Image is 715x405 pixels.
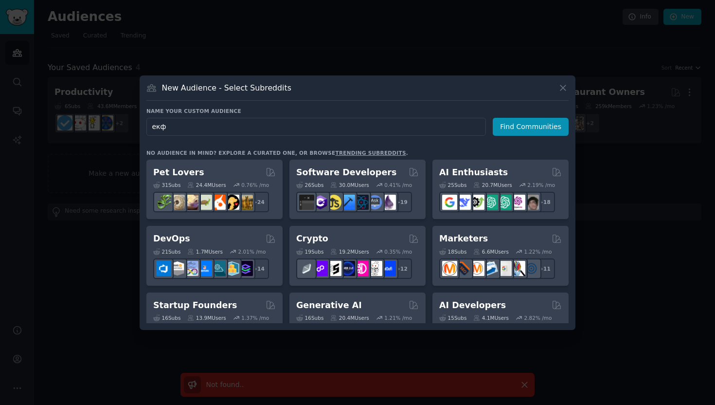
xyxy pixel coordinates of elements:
h2: Marketers [439,233,488,245]
img: Emailmarketing [483,261,498,276]
img: chatgpt_promptDesign [483,195,498,210]
img: herpetology [156,195,171,210]
div: 4.1M Users [473,314,509,321]
div: 2.82 % /mo [524,314,552,321]
img: Docker_DevOps [183,261,198,276]
div: 30.0M Users [330,182,369,188]
div: + 24 [249,192,269,212]
img: defiblockchain [354,261,369,276]
div: 15 Sub s [439,314,466,321]
h2: DevOps [153,233,190,245]
div: 6.6M Users [473,248,509,255]
img: defi_ [381,261,396,276]
div: 1.22 % /mo [524,248,552,255]
div: + 11 [535,258,555,279]
input: Pick a short name, like "Digital Marketers" or "Movie-Goers" [146,118,486,136]
div: + 14 [249,258,269,279]
img: OpenAIDev [510,195,525,210]
div: + 12 [392,258,412,279]
div: 20.4M Users [330,314,369,321]
div: 16 Sub s [153,314,180,321]
img: MarketingResearch [510,261,525,276]
div: 1.21 % /mo [384,314,412,321]
img: reactnative [354,195,369,210]
img: software [299,195,314,210]
div: 20.7M Users [473,182,512,188]
div: 31 Sub s [153,182,180,188]
img: ballpython [170,195,185,210]
img: 0xPolygon [313,261,328,276]
img: iOSProgramming [340,195,355,210]
div: 0.76 % /mo [241,182,269,188]
img: AskMarketing [469,261,484,276]
img: AItoolsCatalog [469,195,484,210]
img: GoogleGeminiAI [442,195,457,210]
img: DevOpsLinks [197,261,212,276]
img: elixir [381,195,396,210]
div: 1.7M Users [187,248,223,255]
img: leopardgeckos [183,195,198,210]
h2: Generative AI [296,299,362,312]
button: Find Communities [493,118,569,136]
img: AWS_Certified_Experts [170,261,185,276]
div: 2.19 % /mo [527,182,555,188]
div: 2.01 % /mo [238,248,266,255]
h2: Startup Founders [153,299,237,312]
img: googleads [497,261,512,276]
div: 24.4M Users [187,182,226,188]
img: chatgpt_prompts_ [497,195,512,210]
img: learnjavascript [326,195,341,210]
img: content_marketing [442,261,457,276]
img: CryptoNews [367,261,382,276]
h2: AI Developers [439,299,506,312]
h3: New Audience - Select Subreddits [162,83,291,93]
img: azuredevops [156,261,171,276]
div: 0.41 % /mo [384,182,412,188]
div: 13.9M Users [187,314,226,321]
h2: AI Enthusiasts [439,166,508,179]
img: DeepSeek [456,195,471,210]
img: web3 [340,261,355,276]
div: + 19 [392,192,412,212]
a: trending subreddits [335,150,406,156]
div: 26 Sub s [296,182,323,188]
img: dogbreed [238,195,253,210]
div: + 18 [535,192,555,212]
img: ethstaker [326,261,341,276]
img: csharp [313,195,328,210]
img: PetAdvice [224,195,239,210]
h2: Crypto [296,233,328,245]
div: 19.2M Users [330,248,369,255]
h2: Pet Lovers [153,166,204,179]
div: 18 Sub s [439,248,466,255]
div: 25 Sub s [439,182,466,188]
div: 1.37 % /mo [241,314,269,321]
img: ArtificalIntelligence [524,195,539,210]
img: cockatiel [211,195,226,210]
div: 19 Sub s [296,248,323,255]
div: 21 Sub s [153,248,180,255]
div: 16 Sub s [296,314,323,321]
img: PlatformEngineers [238,261,253,276]
img: turtle [197,195,212,210]
div: 0.35 % /mo [384,248,412,255]
h3: Name your custom audience [146,108,569,114]
img: OnlineMarketing [524,261,539,276]
h2: Software Developers [296,166,396,179]
img: ethfinance [299,261,314,276]
div: No audience in mind? Explore a curated one, or browse . [146,149,408,156]
img: AskComputerScience [367,195,382,210]
img: aws_cdk [224,261,239,276]
img: platformengineering [211,261,226,276]
img: bigseo [456,261,471,276]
